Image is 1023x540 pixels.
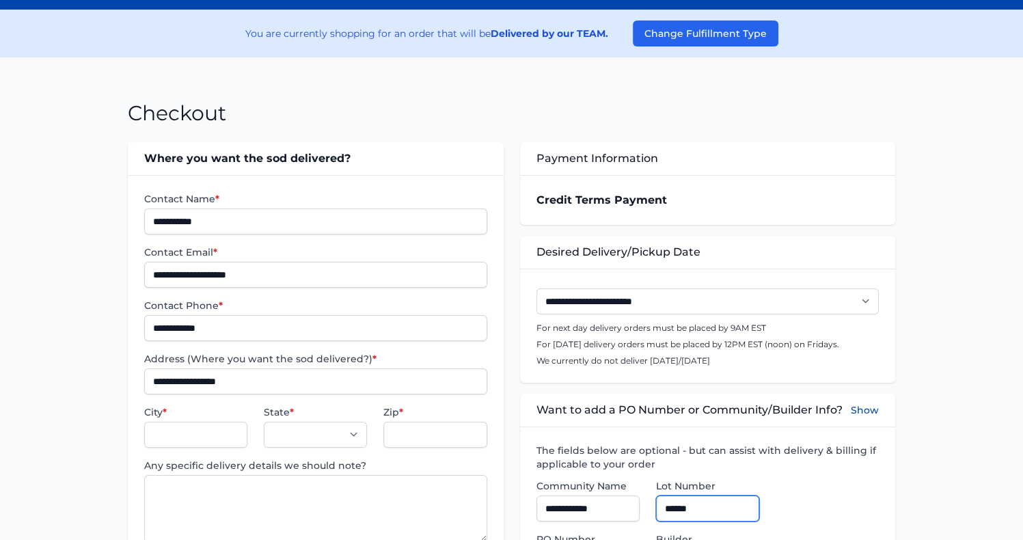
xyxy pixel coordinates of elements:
label: The fields below are optional - but can assist with delivery & billing if applicable to your order [536,444,879,471]
label: Lot Number [656,479,759,493]
p: For [DATE] delivery orders must be placed by 12PM EST (noon) on Fridays. [536,339,879,350]
div: Payment Information [520,142,895,175]
label: Contact Email [144,245,487,259]
label: Community Name [536,479,640,493]
label: Contact Name [144,192,487,206]
label: Contact Phone [144,299,487,312]
p: For next day delivery orders must be placed by 9AM EST [536,323,879,334]
span: Want to add a PO Number or Community/Builder Info? [536,402,843,418]
button: Change Fulfillment Type [633,21,778,46]
label: Address (Where you want the sod delivered?) [144,352,487,366]
div: Where you want the sod delivered? [128,142,503,175]
label: State [264,405,367,419]
label: Zip [383,405,487,419]
strong: Delivered by our TEAM. [491,27,608,40]
p: We currently do not deliver [DATE]/[DATE] [536,355,879,366]
h1: Checkout [128,101,226,126]
strong: Credit Terms Payment [536,193,667,206]
button: Show [851,402,879,418]
label: City [144,405,247,419]
div: Desired Delivery/Pickup Date [520,236,895,269]
label: Any specific delivery details we should note? [144,459,487,472]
